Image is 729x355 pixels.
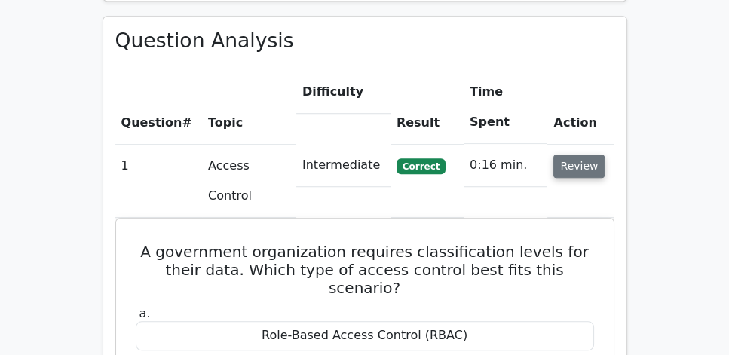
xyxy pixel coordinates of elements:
[464,71,548,144] th: Time Spent
[202,144,296,217] td: Access Control
[296,144,391,187] td: Intermediate
[397,158,446,173] span: Correct
[115,71,203,144] th: #
[464,144,548,187] td: 0:16 min.
[115,29,614,53] h3: Question Analysis
[553,155,605,178] button: Review
[139,306,151,320] span: a.
[296,71,391,114] th: Difficulty
[391,71,464,144] th: Result
[547,71,614,144] th: Action
[202,71,296,144] th: Topic
[115,144,203,217] td: 1
[134,243,596,297] h5: A government organization requires classification levels for their data. Which type of access con...
[121,115,182,130] span: Question
[136,321,594,350] div: Role-Based Access Control (RBAC)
